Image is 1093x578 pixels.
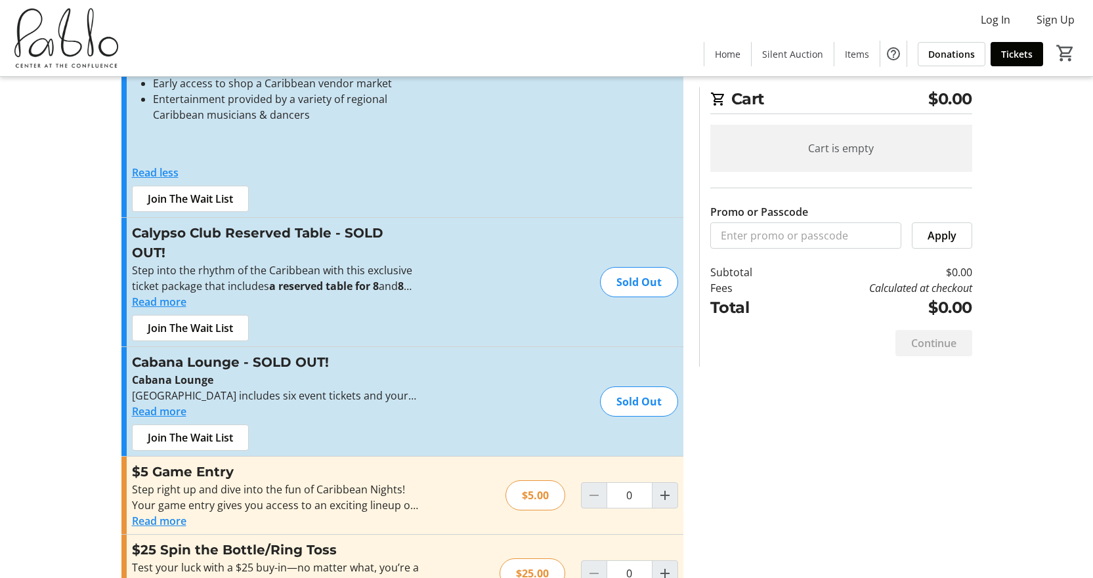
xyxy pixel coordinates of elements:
a: Items [834,42,880,66]
button: Sign Up [1026,9,1085,30]
button: Read more [132,294,186,310]
a: Tickets [991,42,1043,66]
input: Enter promo or passcode [710,222,901,249]
td: Subtotal [710,264,786,280]
div: $5.00 [505,480,565,510]
span: Donations [928,47,975,61]
input: $5 Game Entry Quantity [607,482,653,508]
button: Apply [912,222,972,249]
td: $0.00 [786,264,972,280]
span: $0.00 [928,87,972,111]
div: Sold Out [600,386,678,417]
li: Early access to shop a Caribbean vendor market [153,75,419,91]
span: Join The Wait List [148,191,233,207]
button: Read less [132,165,179,180]
p: [GEOGRAPHIC_DATA] includes six event tickets and your own private cabana-style seating area. [132,388,419,403]
span: Silent Auction [762,47,823,61]
span: Items [845,47,869,61]
div: Step right up and dive into the fun of Caribbean Nights! Your game entry gives you access to an e... [132,482,419,513]
button: Join The Wait List [132,186,249,212]
h3: $25 Spin the Bottle/Ring Toss [132,540,419,560]
span: Tickets [1001,47,1033,61]
h3: Calypso Club Reserved Table - SOLD OUT! [132,223,419,262]
span: Log In [981,12,1010,28]
span: Apply [928,228,956,243]
span: Join The Wait List [148,430,233,445]
strong: Cabana Lounge [132,373,213,387]
span: Sign Up [1037,12,1075,28]
p: Step into the rhythm of the Caribbean with this exclusive ticket package that includes and —our u... [132,262,419,294]
div: Cart is empty [710,125,972,172]
div: Sold Out [600,267,678,297]
button: Cart [1054,41,1077,65]
label: Promo or Passcode [710,204,808,220]
a: Donations [918,42,985,66]
strong: a reserved table for 8 [269,279,379,293]
button: Join The Wait List [132,424,249,451]
img: Pablo Center's Logo [8,5,125,71]
button: Increment by one [653,483,677,508]
button: Read more [132,513,186,529]
button: Join The Wait List [132,315,249,341]
a: Home [704,42,751,66]
h3: $5 Game Entry [132,462,419,482]
h3: Cabana Lounge - SOLD OUT! [132,352,419,372]
td: Total [710,296,786,320]
button: Read more [132,403,186,419]
td: $0.00 [786,296,972,320]
button: Help [880,41,907,67]
li: Entertainment provided by a variety of regional Caribbean musicians & dancers [153,91,419,123]
h2: Cart [710,87,972,114]
span: Home [715,47,740,61]
span: Join The Wait List [148,320,233,336]
td: Calculated at checkout [786,280,972,296]
a: Silent Auction [752,42,834,66]
button: Log In [970,9,1021,30]
td: Fees [710,280,786,296]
